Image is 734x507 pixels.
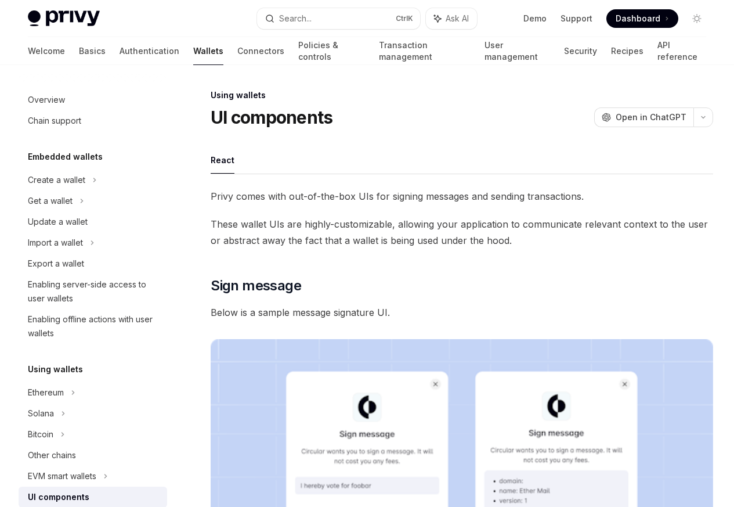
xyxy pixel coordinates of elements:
div: Create a wallet [28,173,85,187]
h5: Using wallets [28,362,83,376]
a: Transaction management [379,37,471,65]
div: EVM smart wallets [28,469,96,483]
img: light logo [28,10,100,27]
a: Overview [19,89,167,110]
div: UI components [28,490,89,504]
a: Enabling server-side access to user wallets [19,274,167,309]
span: Privy comes with out-of-the-box UIs for signing messages and sending transactions. [211,188,713,204]
a: Update a wallet [19,211,167,232]
span: Ask AI [446,13,469,24]
h5: Embedded wallets [28,150,103,164]
div: Solana [28,407,54,420]
div: Bitcoin [28,427,53,441]
button: Toggle dark mode [688,9,706,28]
a: API reference [657,37,706,65]
a: Other chains [19,445,167,466]
a: Welcome [28,37,65,65]
button: Search...CtrlK [257,8,420,29]
span: These wallet UIs are highly-customizable, allowing your application to communicate relevant conte... [211,216,713,249]
a: Export a wallet [19,253,167,274]
a: Security [564,37,597,65]
a: User management [484,37,550,65]
div: Export a wallet [28,257,84,271]
div: Chain support [28,114,81,128]
a: Wallets [193,37,223,65]
div: Using wallets [211,89,713,101]
div: Other chains [28,448,76,462]
a: Chain support [19,110,167,131]
a: Policies & controls [298,37,365,65]
a: Dashboard [606,9,678,28]
div: Overview [28,93,65,107]
a: Support [561,13,592,24]
div: Update a wallet [28,215,88,229]
button: React [211,146,234,174]
div: Enabling server-side access to user wallets [28,278,160,305]
a: Authentication [120,37,179,65]
span: Sign message [211,276,301,295]
span: Ctrl K [396,14,413,23]
a: Enabling offline actions with user wallets [19,309,167,344]
span: Below is a sample message signature UI. [211,304,713,321]
a: Connectors [237,37,284,65]
a: Demo [523,13,547,24]
div: Search... [279,12,312,26]
button: Ask AI [426,8,477,29]
span: Dashboard [616,13,660,24]
h1: UI components [211,107,332,128]
a: Basics [79,37,106,65]
div: Ethereum [28,386,64,400]
div: Enabling offline actions with user wallets [28,312,160,340]
div: Import a wallet [28,236,83,250]
button: Open in ChatGPT [594,107,693,127]
a: Recipes [611,37,643,65]
div: Get a wallet [28,194,73,208]
span: Open in ChatGPT [616,112,686,123]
